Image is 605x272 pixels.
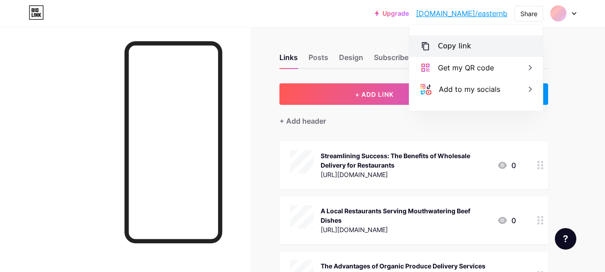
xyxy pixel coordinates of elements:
[375,10,409,17] a: Upgrade
[497,215,516,226] div: 0
[416,8,507,19] a: [DOMAIN_NAME]/easternb
[321,151,490,170] div: Streamlining Success: The Benefits of Wholesale Delivery for Restaurants
[497,160,516,171] div: 0
[309,52,328,68] div: Posts
[321,206,490,225] div: A Local Restaurants Serving Mouthwatering Beef Dishes
[439,84,500,95] div: Add to my socials
[321,170,490,179] div: [URL][DOMAIN_NAME]
[438,41,471,52] div: Copy link
[374,52,428,68] div: Subscribers
[279,83,470,105] button: + ADD LINK
[339,52,363,68] div: Design
[279,116,326,126] div: + Add header
[321,225,490,234] div: [URL][DOMAIN_NAME]
[520,9,537,18] div: Share
[438,62,494,73] div: Get my QR code
[279,52,298,68] div: Links
[355,91,394,98] span: + ADD LINK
